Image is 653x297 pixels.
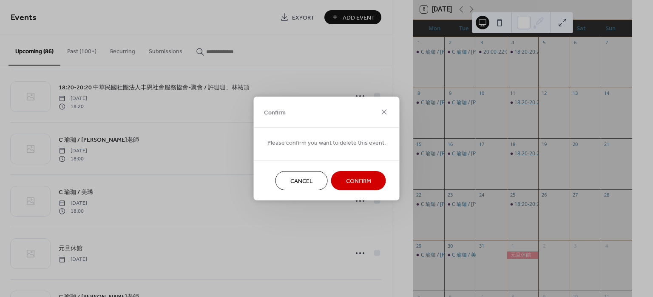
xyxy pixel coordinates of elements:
span: Confirm [264,108,286,117]
span: Confirm [346,177,371,186]
button: Cancel [275,171,328,190]
span: Cancel [290,177,313,186]
button: Confirm [331,171,386,190]
span: Please confirm you want to delete this event. [267,139,386,148]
